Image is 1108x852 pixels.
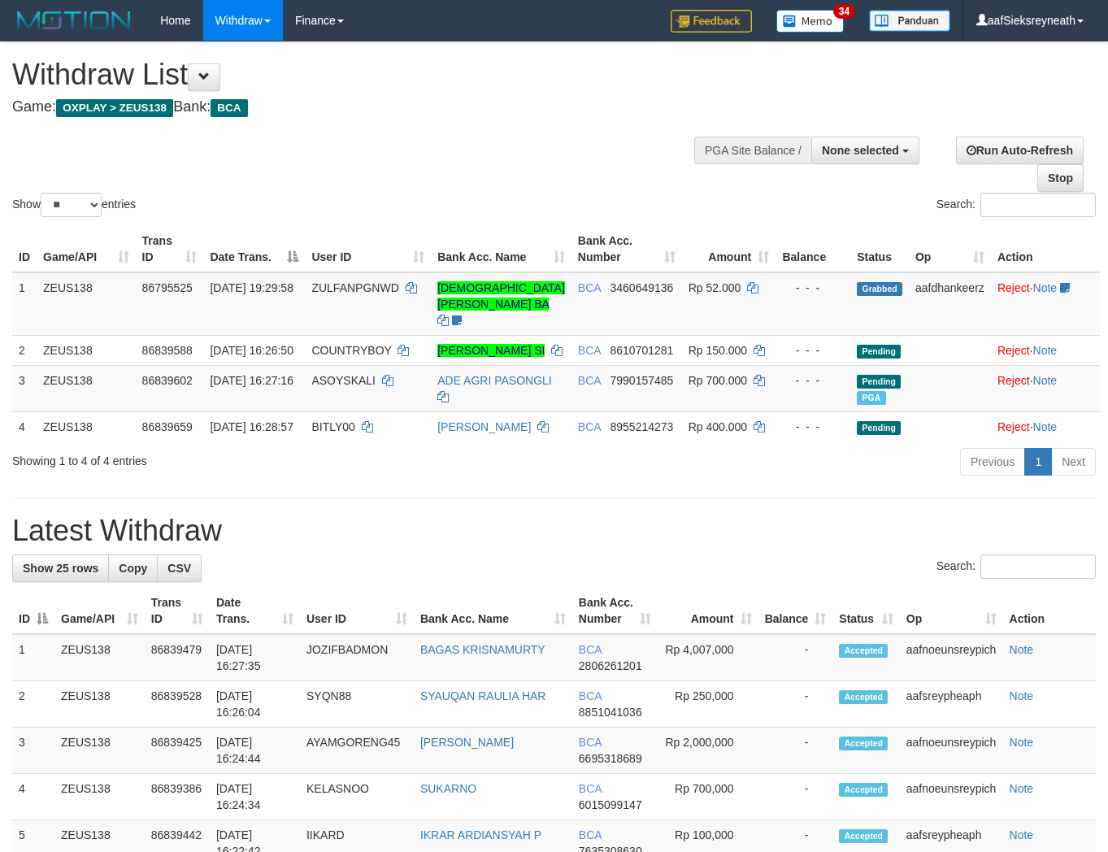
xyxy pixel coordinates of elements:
a: 1 [1024,448,1052,476]
span: BCA [578,281,601,294]
td: ZEUS138 [54,774,145,820]
td: 2 [12,335,37,365]
span: Accepted [839,690,888,704]
span: Copy 6695318689 to clipboard [579,752,642,765]
td: ZEUS138 [54,634,145,681]
span: OXPLAY > ZEUS138 [56,99,173,117]
span: Copy 6015099147 to clipboard [579,798,642,811]
div: - - - [782,342,844,359]
a: [PERSON_NAME] SI [437,344,545,357]
span: BITLY00 [311,420,354,433]
label: Show entries [12,193,136,217]
td: [DATE] 16:24:44 [210,728,300,774]
td: [DATE] 16:24:34 [210,774,300,820]
th: Balance [776,226,850,272]
th: ID [12,226,37,272]
div: - - - [782,419,844,435]
label: Search: [936,554,1096,579]
span: BCA [579,828,602,841]
span: BCA [579,782,602,795]
td: - [758,634,833,681]
td: Rp 250,000 [658,681,758,728]
div: - - - [782,280,844,296]
td: 86839425 [145,728,210,774]
a: Note [1033,420,1058,433]
td: ZEUS138 [54,728,145,774]
div: Showing 1 to 4 of 4 entries [12,446,450,469]
td: aafdhankeerz [909,272,991,336]
a: Note [1033,281,1058,294]
td: - [758,774,833,820]
a: Reject [997,374,1030,387]
td: · [991,411,1100,441]
a: Note [1010,828,1034,841]
a: Note [1010,782,1034,795]
td: 4 [12,774,54,820]
span: ZULFANPGNWD [311,281,398,294]
h1: Withdraw List [12,59,723,91]
button: None selected [811,137,919,164]
img: Feedback.jpg [671,10,752,33]
td: - [758,681,833,728]
span: Copy 8955214273 to clipboard [610,420,674,433]
a: Note [1010,736,1034,749]
a: Stop [1037,164,1084,192]
span: BCA [579,643,602,656]
span: Pending [857,421,901,435]
td: ZEUS138 [37,365,136,411]
h1: Latest Withdraw [12,515,1096,547]
td: · [991,272,1100,336]
span: Accepted [839,737,888,750]
a: Previous [960,448,1025,476]
td: ZEUS138 [37,272,136,336]
a: SYAUQAN RAULIA HAR [420,689,546,702]
th: Action [1003,588,1096,634]
th: ID: activate to sort column descending [12,588,54,634]
span: BCA [578,420,601,433]
a: CSV [157,554,202,582]
td: · [991,335,1100,365]
td: 86839479 [145,634,210,681]
h4: Game: Bank: [12,99,723,115]
th: Amount: activate to sort column ascending [658,588,758,634]
span: BCA [578,374,601,387]
input: Search: [980,554,1096,579]
span: 86839602 [142,374,193,387]
div: - - - [782,372,844,389]
td: 1 [12,634,54,681]
a: Note [1033,344,1058,357]
a: [DEMOGRAPHIC_DATA][PERSON_NAME] BA [437,281,565,311]
span: [DATE] 16:28:57 [210,420,293,433]
span: 86839588 [142,344,193,357]
th: Bank Acc. Name: activate to sort column ascending [414,588,572,634]
span: Rp 52.000 [689,281,741,294]
th: Bank Acc. Number: activate to sort column ascending [571,226,682,272]
td: JOZIFBADMON [300,634,414,681]
img: MOTION_logo.png [12,8,136,33]
span: COUNTRYBOY [311,344,391,357]
td: Rp 4,007,000 [658,634,758,681]
select: Showentries [41,193,102,217]
th: Date Trans.: activate to sort column descending [203,226,305,272]
span: BCA [578,344,601,357]
a: Copy [108,554,158,582]
td: KELASNOO [300,774,414,820]
a: [PERSON_NAME] [437,420,531,433]
a: Reject [997,344,1030,357]
td: 86839386 [145,774,210,820]
th: User ID: activate to sort column ascending [305,226,431,272]
td: ZEUS138 [54,681,145,728]
span: Grabbed [857,282,902,296]
th: Trans ID: activate to sort column ascending [145,588,210,634]
label: Search: [936,193,1096,217]
a: BAGAS KRISNAMURTY [420,643,545,656]
td: 3 [12,365,37,411]
span: Copy 8610701281 to clipboard [610,344,674,357]
span: 86839659 [142,420,193,433]
td: 1 [12,272,37,336]
span: Rp 150.000 [689,344,747,357]
span: [DATE] 16:26:50 [210,344,293,357]
span: Copy 3460649136 to clipboard [610,281,674,294]
a: ADE AGRI PASONGLI [437,374,552,387]
span: 86795525 [142,281,193,294]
